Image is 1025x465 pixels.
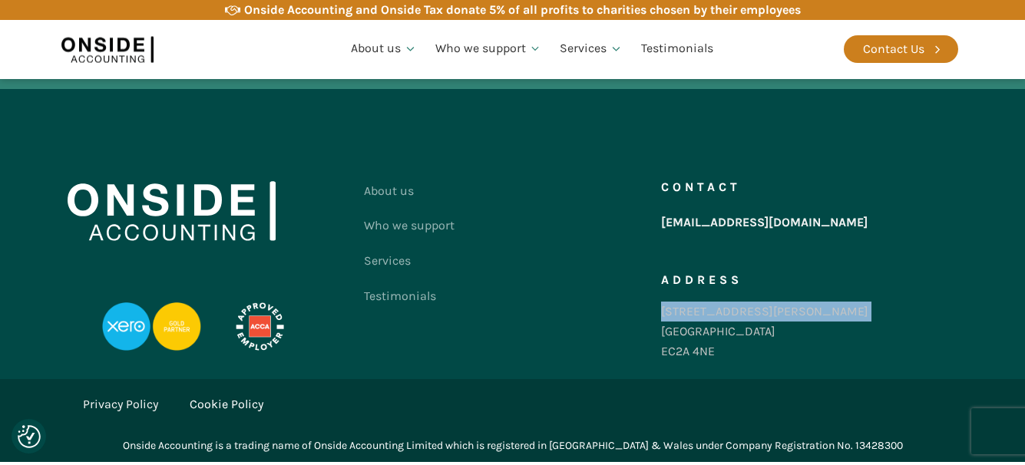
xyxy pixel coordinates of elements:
[364,243,455,279] a: Services
[661,209,868,236] a: [EMAIL_ADDRESS][DOMAIN_NAME]
[364,279,455,314] a: Testimonials
[123,437,903,454] div: Onside Accounting is a trading name of Onside Accounting Limited which is registered in [GEOGRAPH...
[551,23,632,75] a: Services
[661,274,742,286] h5: Address
[426,23,551,75] a: Who we support
[342,23,426,75] a: About us
[844,35,958,63] a: Contact Us
[18,425,41,448] img: Revisit consent button
[190,394,263,414] a: Cookie Policy
[661,302,868,361] div: [STREET_ADDRESS][PERSON_NAME] [GEOGRAPHIC_DATA] EC2A 4NE
[863,39,924,59] div: Contact Us
[364,208,455,243] a: Who we support
[661,181,741,193] h5: Contact
[632,23,722,75] a: Testimonials
[364,173,455,209] a: About us
[83,394,158,414] a: Privacy Policy
[18,425,41,448] button: Consent Preferences
[217,302,303,351] img: APPROVED-EMPLOYER-PROFESSIONAL-DEVELOPMENT-REVERSED_LOGO
[61,31,154,67] img: Onside Accounting
[68,181,276,241] img: Onside Accounting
